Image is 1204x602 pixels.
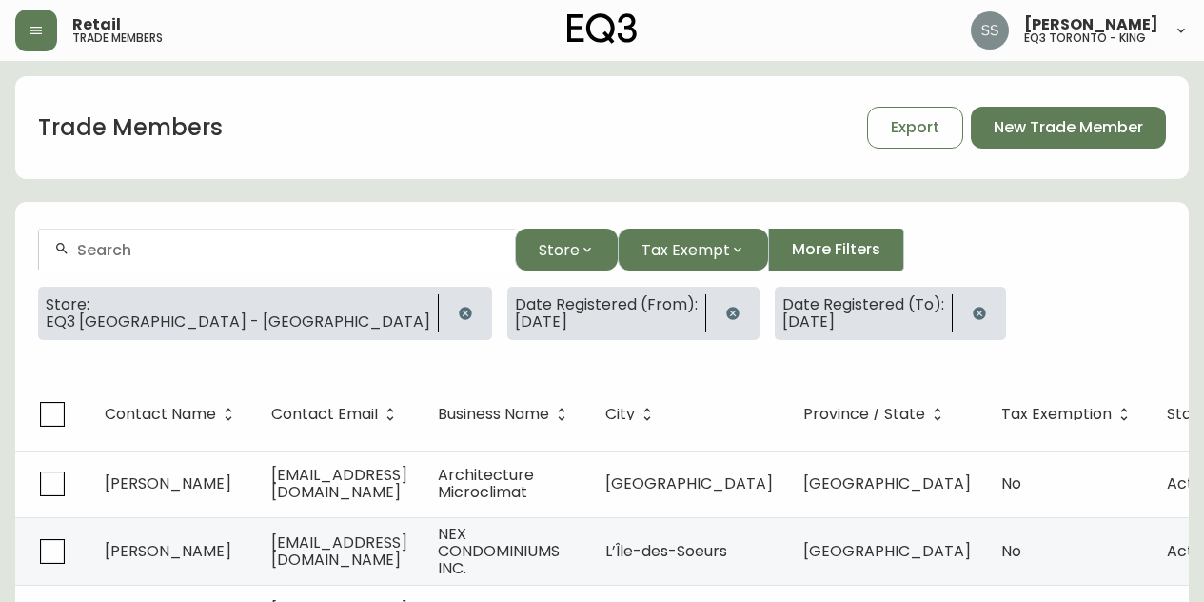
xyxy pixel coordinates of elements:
span: [PERSON_NAME] [105,472,231,494]
button: More Filters [768,229,904,271]
h1: Trade Members [38,111,223,144]
span: Contact Email [271,409,378,420]
input: Search [77,241,500,259]
span: [PERSON_NAME] [105,540,231,562]
span: [DATE] [782,313,944,331]
button: Export [867,107,963,149]
span: Tax Exempt [641,238,730,262]
span: Contact Email [271,406,403,423]
span: [PERSON_NAME] [1024,17,1158,32]
span: No [1001,540,1021,562]
span: Province / State [803,406,950,423]
img: f1b6f2cda6f3b51f95337c5892ce6799 [971,11,1009,50]
h5: trade members [72,32,163,44]
span: [GEOGRAPHIC_DATA] [605,472,773,494]
span: [DATE] [515,313,698,331]
span: More Filters [792,239,880,260]
span: NEX CONDOMINIUMS INC. [438,523,560,579]
span: Export [891,117,939,138]
span: Retail [72,17,121,32]
h5: eq3 toronto - king [1024,32,1146,44]
span: Date Registered (From): [515,296,698,313]
button: Tax Exempt [618,229,768,271]
span: Province / State [803,409,925,420]
span: L’Île-des-Soeurs [605,540,727,562]
span: Architecture Microclimat [438,464,534,503]
span: Business Name [438,406,574,423]
span: City [605,406,660,423]
span: Store [539,238,580,262]
span: Date Registered (To): [782,296,944,313]
span: EQ3 [GEOGRAPHIC_DATA] - [GEOGRAPHIC_DATA] [46,313,430,331]
span: Contact Name [105,406,241,423]
span: [EMAIL_ADDRESS][DOMAIN_NAME] [271,532,407,571]
span: Business Name [438,409,549,420]
span: [EMAIL_ADDRESS][DOMAIN_NAME] [271,464,407,503]
span: [GEOGRAPHIC_DATA] [803,472,971,494]
span: Store: [46,296,430,313]
span: Contact Name [105,409,216,420]
button: Store [515,229,618,271]
span: [GEOGRAPHIC_DATA] [803,540,971,562]
span: No [1001,472,1021,494]
span: Tax Exemption [1001,409,1112,420]
button: New Trade Member [971,107,1166,149]
span: Tax Exemption [1001,406,1136,423]
span: New Trade Member [994,117,1143,138]
span: City [605,409,635,420]
img: logo [567,13,638,44]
